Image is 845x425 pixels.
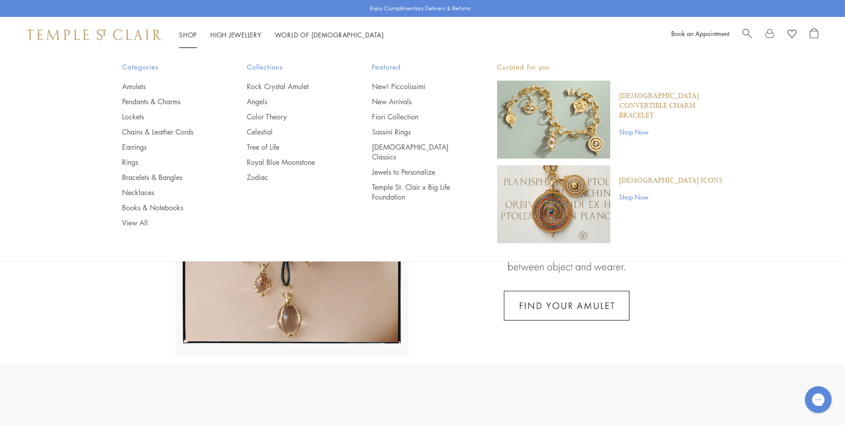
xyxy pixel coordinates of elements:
a: Color Theory [247,112,336,122]
iframe: Gorgias live chat messenger [800,383,836,416]
a: ShopShop [179,30,197,39]
p: Enjoy Complimentary Delivery & Returns [370,4,471,13]
a: Books & Notebooks [122,203,212,212]
a: New! Piccolissimi [372,82,461,91]
a: Chains & Leather Cords [122,127,212,137]
a: World of [DEMOGRAPHIC_DATA]World of [DEMOGRAPHIC_DATA] [275,30,384,39]
a: Celestial [247,127,336,137]
a: View Wishlist [788,28,796,41]
img: Temple St. Clair [27,29,161,40]
span: Featured [372,61,461,73]
a: High JewelleryHigh Jewellery [210,30,261,39]
a: Lockets [122,112,212,122]
a: Pendants & Charms [122,97,212,106]
a: Bracelets & Bangles [122,172,212,182]
a: Search [743,28,752,41]
a: Temple St. Clair x Big Life Foundation [372,182,461,202]
nav: Main navigation [179,29,384,41]
a: Jewels to Personalize [372,167,461,177]
a: Rings [122,157,212,167]
a: [DEMOGRAPHIC_DATA] Convertible Charm Bracelet [619,91,723,121]
a: Zodiac [247,172,336,182]
a: Shop Now [619,127,723,137]
a: Shop Now [619,192,723,202]
span: Collections [247,61,336,73]
a: Angels [247,97,336,106]
a: Book an Appointment [671,29,729,38]
a: Royal Blue Moonstone [247,157,336,167]
a: Rock Crystal Amulet [247,82,336,91]
a: [DEMOGRAPHIC_DATA] Classics [372,142,461,162]
span: Categories [122,61,212,73]
a: Sassini Rings [372,127,461,137]
a: View All [122,218,212,228]
a: Open Shopping Bag [810,28,818,41]
p: Curated for you [497,61,723,73]
a: [DEMOGRAPHIC_DATA] Icons [619,176,723,186]
a: Fiori Collection [372,112,461,122]
a: New Arrivals [372,97,461,106]
a: Necklaces [122,188,212,197]
a: Tree of Life [247,142,336,152]
a: Amulets [122,82,212,91]
a: Earrings [122,142,212,152]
